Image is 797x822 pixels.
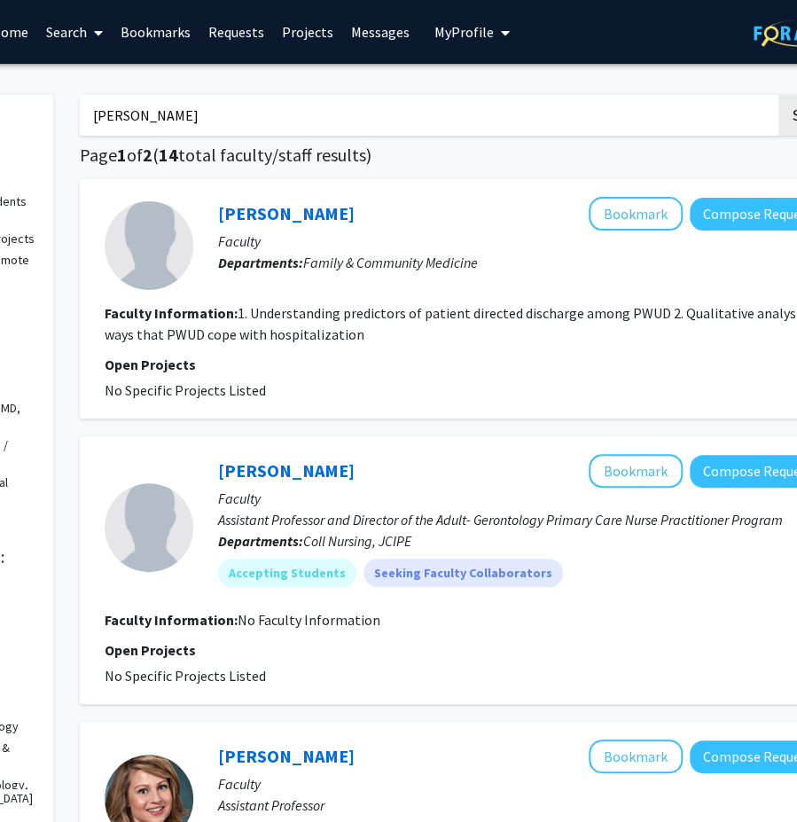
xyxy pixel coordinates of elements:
[80,95,776,136] input: Search Keywords
[105,304,238,322] b: Faculty Information:
[238,611,380,629] span: No Faculty Information
[199,1,273,63] a: Requests
[218,532,303,550] b: Departments:
[218,254,303,271] b: Departments:
[218,202,355,224] a: [PERSON_NAME]
[218,745,355,767] a: [PERSON_NAME]
[143,144,152,166] span: 2
[37,1,112,63] a: Search
[589,197,683,231] button: Add Sara Beachy to Bookmarks
[589,454,683,488] button: Add Sara Stainthorpe to Bookmarks
[434,23,494,41] span: My Profile
[117,144,127,166] span: 1
[159,144,178,166] span: 14
[303,532,411,550] span: Coll Nursing, JCIPE
[342,1,418,63] a: Messages
[105,611,238,629] b: Faculty Information:
[303,254,478,271] span: Family & Community Medicine
[363,559,563,587] mat-chip: Seeking Faculty Collaborators
[273,1,342,63] a: Projects
[218,459,355,481] a: [PERSON_NAME]
[105,667,266,685] span: No Specific Projects Listed
[589,740,683,773] button: Add Sara Meyer to Bookmarks
[13,742,75,809] iframe: Chat
[218,559,356,587] mat-chip: Accepting Students
[112,1,199,63] a: Bookmarks
[105,381,266,399] span: No Specific Projects Listed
